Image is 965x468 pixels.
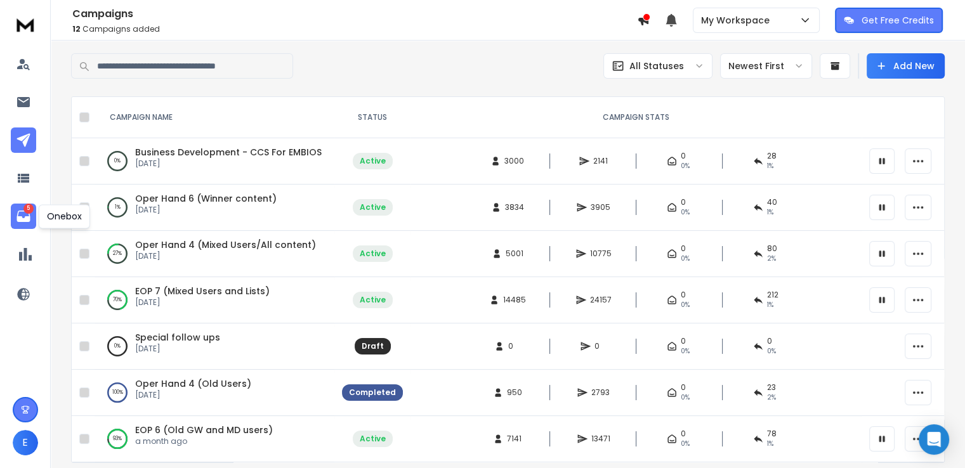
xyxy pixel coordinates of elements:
span: 23 [767,382,776,393]
a: Oper Hand 4 (Mixed Users/All content) [135,238,316,251]
td: 70%EOP 7 (Mixed Users and Lists)[DATE] [95,277,334,323]
div: Onebox [39,204,90,228]
button: Get Free Credits [835,8,943,33]
th: STATUS [334,97,410,138]
a: EOP 6 (Old GW and MD users) [135,424,273,436]
td: 0%Business Development - CCS For EMBIOS[DATE] [95,138,334,185]
span: 78 [767,429,777,439]
div: Active [360,202,386,212]
a: Special follow ups [135,331,220,344]
th: CAMPAIGN STATS [410,97,862,138]
p: 93 % [113,432,122,445]
span: 0 [681,382,686,393]
p: [DATE] [135,205,277,215]
div: Active [360,434,386,444]
span: 24157 [590,295,612,305]
span: 13471 [591,434,610,444]
button: E [13,430,38,455]
a: Oper Hand 6 (Winner content) [135,192,277,205]
span: 0% [681,161,690,171]
p: [DATE] [135,344,220,354]
img: logo [13,13,38,36]
span: 0% [681,300,690,310]
a: Business Development - CCS For EMBIOS [135,146,322,159]
td: 1%Oper Hand 6 (Winner content)[DATE] [95,185,334,231]
span: 2793 [591,387,610,398]
span: 1 % [767,300,773,310]
span: 1 % [767,161,773,171]
span: 0 [767,336,772,346]
span: 0% [681,393,690,403]
p: 0 % [114,155,121,167]
div: Active [360,249,386,259]
td: 0%Special follow ups[DATE] [95,323,334,370]
span: 0% [767,346,776,356]
p: [DATE] [135,390,251,400]
p: Campaigns added [72,24,637,34]
span: 0 [681,197,686,207]
span: 1 % [767,439,773,449]
span: 2141 [593,156,608,166]
span: 0 [508,341,521,351]
p: 70 % [113,294,122,306]
div: Active [360,156,386,166]
span: 40 [767,197,777,207]
span: 14485 [503,295,526,305]
span: 5001 [506,249,523,259]
h1: Campaigns [72,6,637,22]
span: 0 [681,151,686,161]
span: 10775 [590,249,612,259]
span: 0 [594,341,607,351]
td: 27%Oper Hand 4 (Mixed Users/All content)[DATE] [95,231,334,277]
button: Newest First [720,53,812,79]
p: 100 % [112,386,123,399]
span: 0% [681,254,690,264]
a: 5 [11,204,36,229]
p: All Statuses [629,60,684,72]
span: 0 [681,244,686,254]
p: [DATE] [135,251,316,261]
span: 212 [767,290,778,300]
span: 12 [72,23,81,34]
a: Oper Hand 4 (Old Users) [135,377,251,390]
p: Get Free Credits [862,14,934,27]
td: 93%EOP 6 (Old GW and MD users)a month ago [95,416,334,462]
span: 0 [681,290,686,300]
span: 3905 [591,202,610,212]
p: 1 % [115,201,121,214]
p: My Workspace [701,14,775,27]
span: 0% [681,439,690,449]
span: 1 % [767,207,773,218]
span: 0 [681,336,686,346]
span: 3000 [504,156,524,166]
div: Open Intercom Messenger [919,424,949,455]
p: [DATE] [135,159,322,169]
p: 0 % [114,340,121,353]
th: CAMPAIGN NAME [95,97,334,138]
div: Completed [349,387,396,398]
span: 3834 [505,202,524,212]
span: 0 [681,429,686,439]
button: Add New [867,53,945,79]
span: 80 [767,244,777,254]
p: a month ago [135,436,273,446]
a: EOP 7 (Mixed Users and Lists) [135,285,270,297]
span: 950 [507,387,522,398]
span: 0% [681,346,690,356]
span: 2 % [767,393,776,403]
span: 2 % [767,254,776,264]
span: 0% [681,207,690,218]
div: Active [360,295,386,305]
p: 5 [23,204,34,214]
span: 7141 [507,434,522,444]
span: 28 [767,151,777,161]
td: 100%Oper Hand 4 (Old Users)[DATE] [95,370,334,416]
